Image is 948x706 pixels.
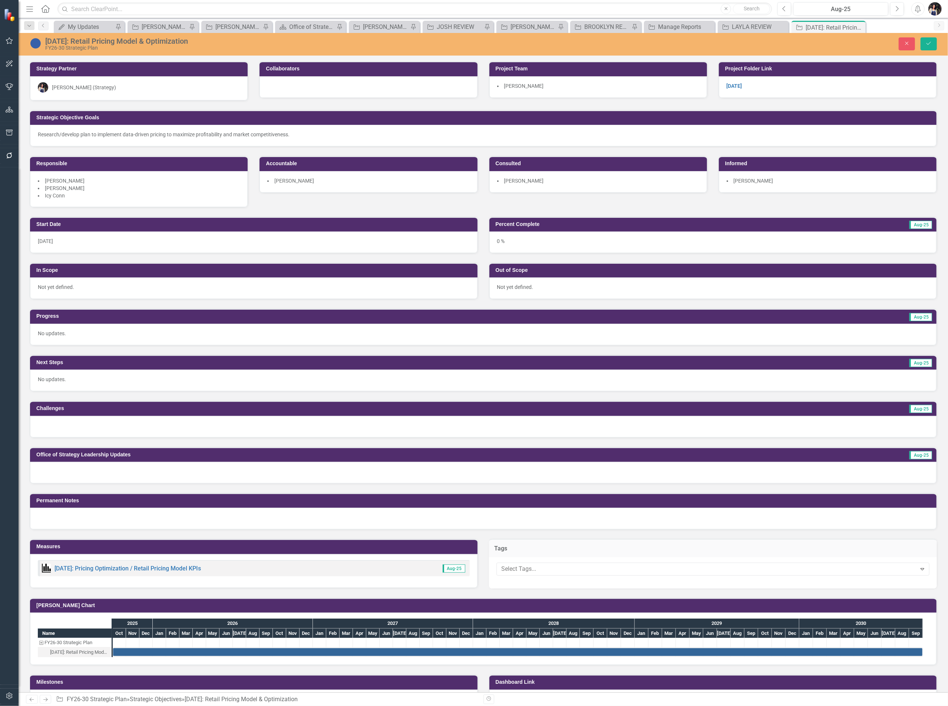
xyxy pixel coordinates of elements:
div: Aug [567,629,580,638]
a: My Updates [56,22,113,31]
div: BROOKLYN REVIEW [584,22,630,31]
div: May [526,629,540,638]
div: May [206,629,219,638]
h3: [PERSON_NAME] Chart [36,603,933,608]
div: Jul [882,629,895,638]
div: Aug [731,629,744,638]
div: Dec [300,629,313,638]
div: Jul [553,629,567,638]
div: May [366,629,380,638]
div: May [854,629,868,638]
div: Task: Start date: 2025-10-01 End date: 2030-09-30 [113,648,922,656]
div: Nov [126,629,139,638]
div: Sep [580,629,594,638]
div: JOSH REVIEW [437,22,482,31]
div: Feb [166,629,179,638]
div: Oct [433,629,446,638]
div: Jan [635,629,648,638]
a: [PERSON_NAME]'s Team's SOs FY20-FY25 [203,22,261,31]
div: [DATE]: Retail Pricing Model & Optimization [45,37,546,45]
div: Jun [219,629,233,638]
div: Apr [676,629,690,638]
div: [PERSON_NAME]'s Team's SOs FY20-FY25 [215,22,261,31]
a: JOSH REVIEW [425,22,482,31]
a: FY26-30 Strategic Plan [67,696,127,703]
h3: Tags [495,545,932,552]
div: Aug [406,629,420,638]
button: Search [733,4,770,14]
div: FY26-30 Strategic Plan [45,45,546,51]
h3: Milestones [36,679,474,685]
span: Aug-25 [909,359,932,367]
div: 0 % [489,232,937,253]
div: 2026 [153,619,313,628]
span: [PERSON_NAME] [734,178,773,184]
div: Apr [840,629,854,638]
div: My Updates [68,22,113,31]
a: [PERSON_NAME]'s Team's Action Plans [129,22,187,31]
div: Jun [703,629,717,638]
div: 2029 [635,619,799,628]
div: Apr [353,629,366,638]
div: Office of Strategy Continuous Improvement Initiatives [289,22,335,31]
h3: Next Steps [36,360,516,365]
div: [PERSON_NAME]'s Team's Action Plans [142,22,187,31]
h3: Challenges [36,406,523,411]
div: Dec [139,629,153,638]
p: Not yet defined. [497,283,929,291]
a: Strategic Objectives [130,696,182,703]
div: Feb [648,629,662,638]
div: Oct [113,629,126,638]
div: Aug-25 [796,5,886,14]
span: Icy Conn [45,193,65,199]
div: FY26-30 Strategic Plan [38,638,112,647]
div: [PERSON_NAME] REVIEW [363,22,409,31]
div: Apr [513,629,526,638]
div: Nov [446,629,460,638]
span: [DATE] [38,238,53,244]
div: Feb [486,629,500,638]
div: Manage Reports [658,22,713,31]
img: Layla Freeman [38,82,48,93]
h3: Out of Scope [496,267,933,273]
div: Nov [607,629,621,638]
div: Apr [193,629,206,638]
div: Jun [380,629,393,638]
span: [PERSON_NAME] [274,178,314,184]
h3: Collaborators [266,66,473,71]
div: Nov [286,629,300,638]
p: No updates. [38,330,929,337]
span: Aug-25 [443,565,465,573]
div: Mar [827,629,840,638]
div: May [690,629,703,638]
a: [DATE] [727,83,742,89]
div: Mar [179,629,193,638]
h3: Consulted [496,161,703,166]
p: Research/develop plan to implement data-driven pricing to maximize profitability and market compe... [38,131,929,138]
div: Mar [662,629,676,638]
div: Task: Start date: 2025-10-01 End date: 2030-09-30 [38,647,112,657]
button: Aug-25 [793,2,888,16]
div: Dec [621,629,635,638]
h3: Progress [36,313,476,319]
div: Sep [420,629,433,638]
div: 2027 [313,619,473,628]
span: Aug-25 [909,313,932,321]
div: Aug [246,629,260,638]
h3: Dashboard Link [496,679,933,685]
h3: Office of Strategy Leadership Updates [36,452,755,457]
a: LAYLA REVIEW [720,22,787,31]
h3: Project Team [496,66,703,71]
span: Aug-25 [909,221,932,229]
div: Dec [460,629,473,638]
div: 2030 [799,619,923,628]
span: Search [744,6,760,11]
h3: Measures [36,544,474,549]
div: Sep [744,629,758,638]
a: [PERSON_NAME] REVIEW [498,22,556,31]
div: Task: FY26-30 Strategic Plan Start date: 2025-10-01 End date: 2025-10-02 [38,638,112,647]
h3: Percent Complete [496,222,782,227]
div: Oct [758,629,772,638]
div: Jun [540,629,553,638]
div: [PERSON_NAME] (Strategy) [52,84,116,91]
